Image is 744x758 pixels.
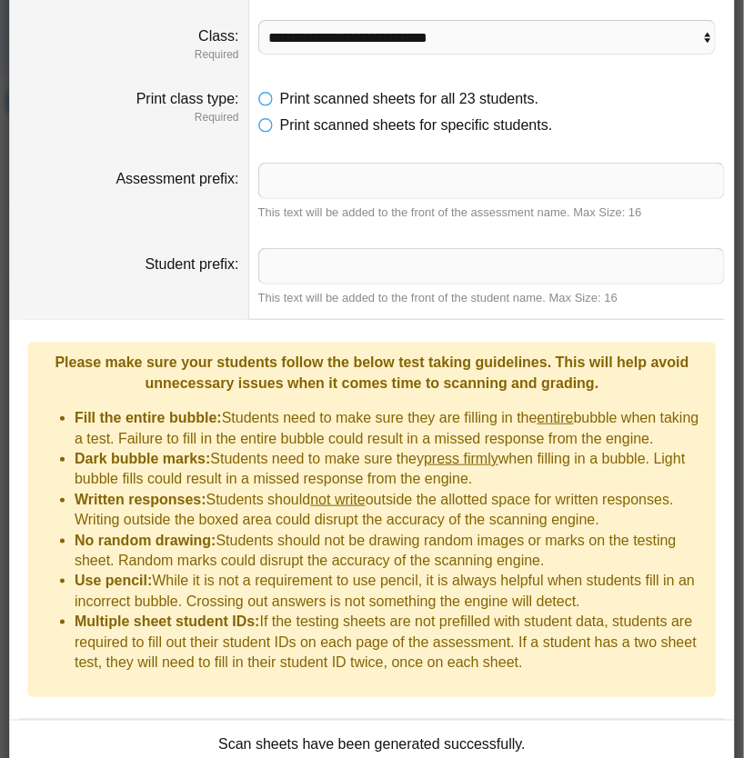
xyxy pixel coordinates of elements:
div: This text will be added to the front of the student name. Max Size: 16 [258,290,725,306]
b: Please make sure your students follow the below test taking guidelines. This will help avoid unne... [55,354,689,390]
span: Print scanned sheets for specific students. [280,117,553,133]
li: Students need to make sure they when filling in a bubble. Light bubble fills could result in a mi... [75,449,706,490]
label: Student prefix [145,256,238,272]
b: Fill the entire bubble: [75,410,222,425]
b: Use pencil: [75,573,152,588]
dfn: Required [19,47,239,63]
span: Print scanned sheets for all 23 students. [280,91,539,106]
u: press firmly [424,451,498,466]
li: If the testing sheets are not prefilled with student data, students are required to fill out thei... [75,612,706,673]
label: Class [198,28,238,44]
label: Print class type [136,91,239,106]
li: Students should not be drawing random images or marks on the testing sheet. Random marks could di... [75,531,706,572]
dfn: Required [19,110,239,125]
li: Students need to make sure they are filling in the bubble when taking a test. Failure to fill in ... [75,408,706,449]
b: Dark bubble marks: [75,451,210,466]
li: While it is not a requirement to use pencil, it is always helpful when students fill in an incorr... [75,571,706,612]
b: Written responses: [75,492,206,507]
u: entire [538,410,574,425]
li: Students should outside the allotted space for written responses. Writing outside the boxed area ... [75,490,706,531]
div: This text will be added to the front of the assessment name. Max Size: 16 [258,204,725,221]
b: No random drawing: [75,533,216,548]
label: Assessment prefix [116,171,239,186]
u: not write [310,492,365,507]
b: Multiple sheet student IDs: [75,613,260,629]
